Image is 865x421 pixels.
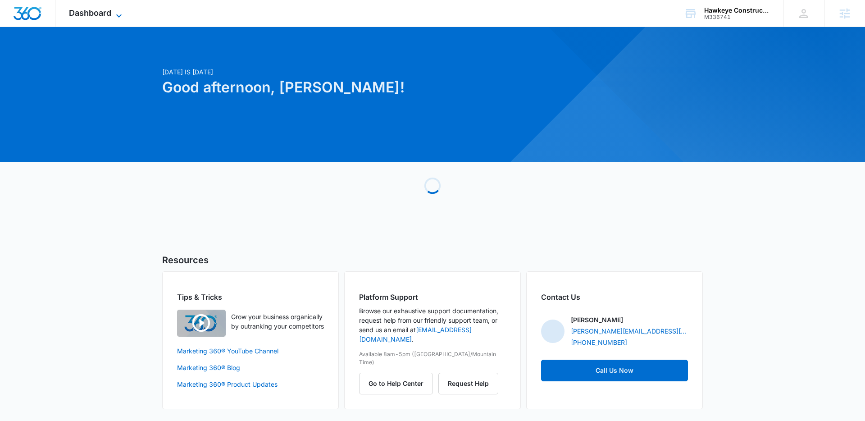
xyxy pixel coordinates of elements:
[571,326,688,336] a: [PERSON_NAME][EMAIL_ADDRESS][PERSON_NAME][DOMAIN_NAME]
[571,315,623,325] p: [PERSON_NAME]
[177,380,324,389] a: Marketing 360® Product Updates
[359,306,506,344] p: Browse our exhaustive support documentation, request help from our friendly support team, or send...
[704,7,770,14] div: account name
[438,380,498,387] a: Request Help
[231,312,324,331] p: Grow your business organically by outranking your competitors
[704,14,770,20] div: account id
[359,292,506,302] h2: Platform Support
[162,77,519,98] h1: Good afternoon, [PERSON_NAME]!
[162,67,519,77] p: [DATE] is [DATE]
[69,8,111,18] span: Dashboard
[571,338,627,347] a: [PHONE_NUMBER]
[438,373,498,394] button: Request Help
[177,292,324,302] h2: Tips & Tricks
[177,363,324,372] a: Marketing 360® Blog
[359,373,433,394] button: Go to Help Center
[177,310,226,337] img: Quick Overview Video
[359,350,506,366] p: Available 8am-5pm ([GEOGRAPHIC_DATA]/Mountain Time)
[359,380,438,387] a: Go to Help Center
[541,360,688,381] a: Call Us Now
[162,253,703,267] h5: Resources
[541,320,565,343] img: Adam Eaton
[541,292,688,302] h2: Contact Us
[177,346,324,356] a: Marketing 360® YouTube Channel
